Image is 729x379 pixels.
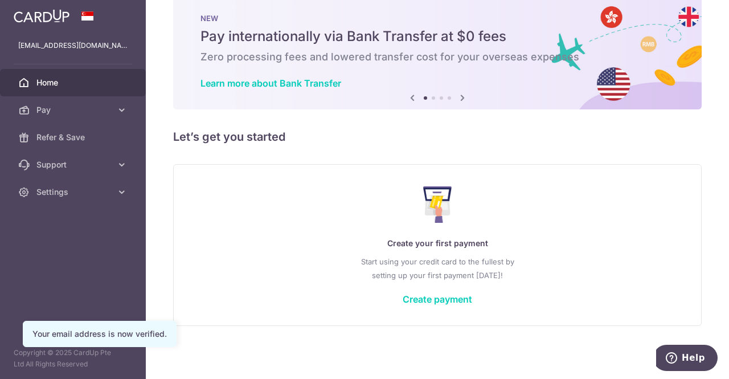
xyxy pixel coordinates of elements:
[18,40,128,51] p: [EMAIL_ADDRESS][DOMAIN_NAME]
[196,237,678,250] p: Create your first payment
[173,128,702,146] h5: Let’s get you started
[656,345,718,373] iframe: Opens a widget where you can find more information
[200,50,674,64] h6: Zero processing fees and lowered transfer cost for your overseas expenses
[36,104,112,116] span: Pay
[200,14,674,23] p: NEW
[200,78,341,89] a: Learn more about Bank Transfer
[32,328,167,340] div: Your email address is now verified.
[200,27,674,46] h5: Pay internationally via Bank Transfer at $0 fees
[36,132,112,143] span: Refer & Save
[423,186,452,223] img: Make Payment
[36,77,112,88] span: Home
[36,159,112,170] span: Support
[36,186,112,198] span: Settings
[196,255,678,282] p: Start using your credit card to the fullest by setting up your first payment [DATE]!
[403,294,472,305] a: Create payment
[14,9,69,23] img: CardUp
